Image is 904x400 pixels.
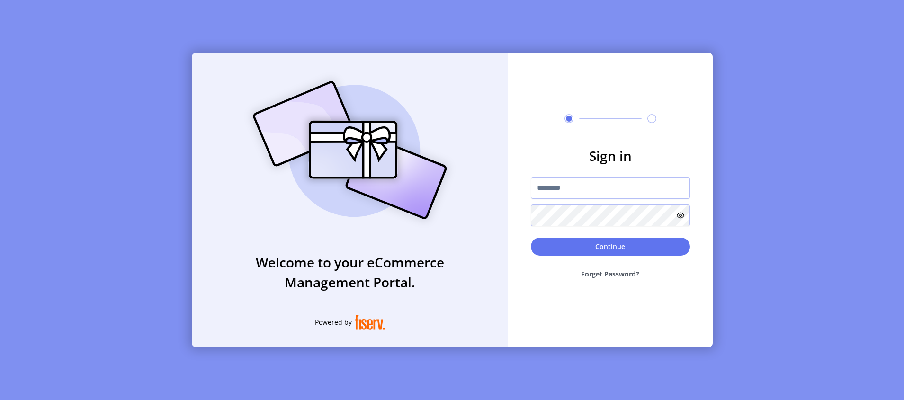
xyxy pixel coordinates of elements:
[192,252,508,292] h3: Welcome to your eCommerce Management Portal.
[239,71,461,230] img: card_Illustration.svg
[531,238,690,256] button: Continue
[531,146,690,166] h3: Sign in
[531,261,690,286] button: Forget Password?
[315,317,352,327] span: Powered by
